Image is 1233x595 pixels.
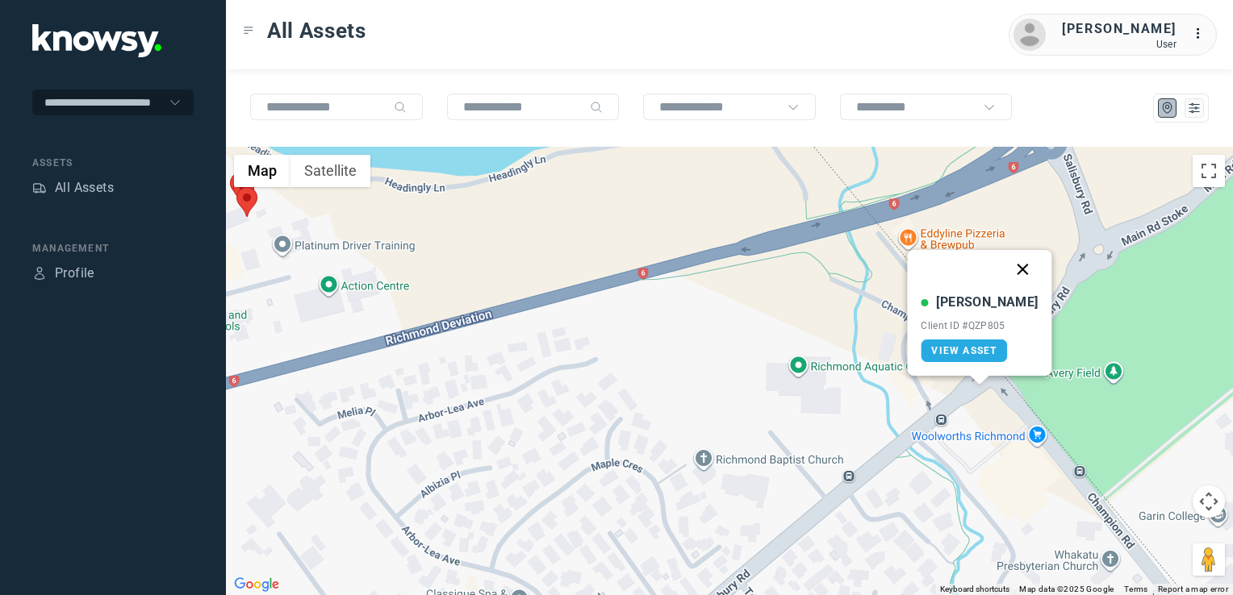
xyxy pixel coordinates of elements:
div: Assets [32,181,47,195]
a: ProfileProfile [32,264,94,283]
a: Open this area in Google Maps (opens a new window) [230,574,283,595]
div: Search [394,101,407,114]
div: Profile [55,264,94,283]
div: User [1062,39,1177,50]
div: [PERSON_NAME] [1062,19,1177,39]
div: Search [590,101,603,114]
tspan: ... [1193,27,1210,40]
button: Show satellite imagery [290,155,370,187]
a: View Asset [921,339,1007,362]
div: Assets [32,156,194,170]
button: Map camera controls [1193,485,1225,518]
span: Map data ©2025 Google [1019,585,1114,593]
div: Profile [32,266,47,281]
span: All Assets [267,16,366,45]
div: [PERSON_NAME] [936,293,1038,312]
div: Toggle Menu [243,25,254,36]
button: Close [1004,250,1043,289]
div: Client ID #QZP805 [921,320,1038,331]
div: List [1187,101,1202,115]
button: Show street map [234,155,290,187]
div: : [1193,24,1212,46]
a: AssetsAll Assets [32,178,114,198]
div: All Assets [55,178,114,198]
a: Terms [1124,585,1148,593]
div: Map [1160,101,1175,115]
button: Drag Pegman onto the map to open Street View [1193,543,1225,576]
div: Management [32,241,194,256]
img: Google [230,574,283,595]
a: Report a map error [1158,585,1228,593]
button: Toggle fullscreen view [1193,155,1225,187]
img: avatar.png [1014,19,1046,51]
button: Keyboard shortcuts [940,584,1009,595]
img: Application Logo [32,24,161,57]
div: : [1193,24,1212,44]
span: View Asset [931,345,997,356]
